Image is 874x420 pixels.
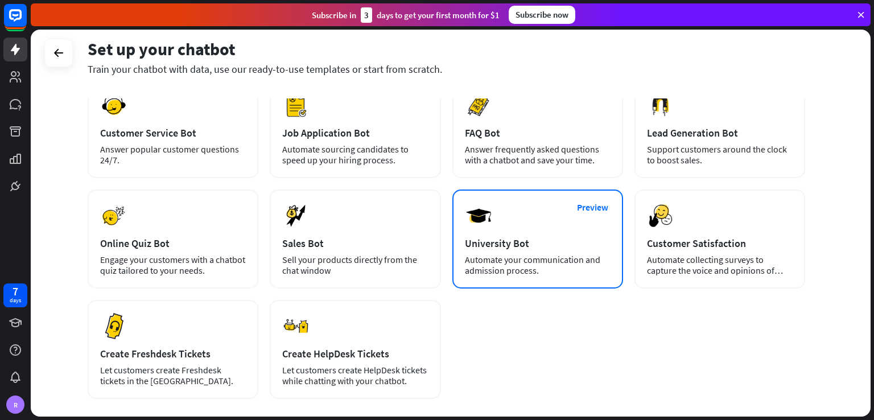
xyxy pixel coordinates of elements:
[100,365,246,386] div: Let customers create Freshdesk tickets in the [GEOGRAPHIC_DATA].
[6,396,24,414] div: R
[647,126,793,139] div: Lead Generation Bot
[312,7,500,23] div: Subscribe in days to get your first month for $1
[647,237,793,250] div: Customer Satisfaction
[88,63,805,76] div: Train your chatbot with data, use our ready-to-use templates or start from scratch.
[282,347,428,360] div: Create HelpDesk Tickets
[465,126,611,139] div: FAQ Bot
[465,144,611,166] div: Answer frequently asked questions with a chatbot and save your time.
[13,286,18,297] div: 7
[10,297,21,304] div: days
[361,7,372,23] div: 3
[100,347,246,360] div: Create Freshdesk Tickets
[465,237,611,250] div: University Bot
[282,144,428,166] div: Automate sourcing candidates to speed up your hiring process.
[100,126,246,139] div: Customer Service Bot
[647,144,793,166] div: Support customers around the clock to boost sales.
[282,126,428,139] div: Job Application Bot
[465,254,611,276] div: Automate your communication and admission process.
[88,38,805,60] div: Set up your chatbot
[3,283,27,307] a: 7 days
[9,5,43,39] button: Open LiveChat chat widget
[100,237,246,250] div: Online Quiz Bot
[100,144,246,166] div: Answer popular customer questions 24/7.
[282,254,428,276] div: Sell your products directly from the chat window
[282,365,428,386] div: Let customers create HelpDesk tickets while chatting with your chatbot.
[282,237,428,250] div: Sales Bot
[100,254,246,276] div: Engage your customers with a chatbot quiz tailored to your needs.
[647,254,793,276] div: Automate collecting surveys to capture the voice and opinions of your customers.
[570,197,616,218] button: Preview
[509,6,575,24] div: Subscribe now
